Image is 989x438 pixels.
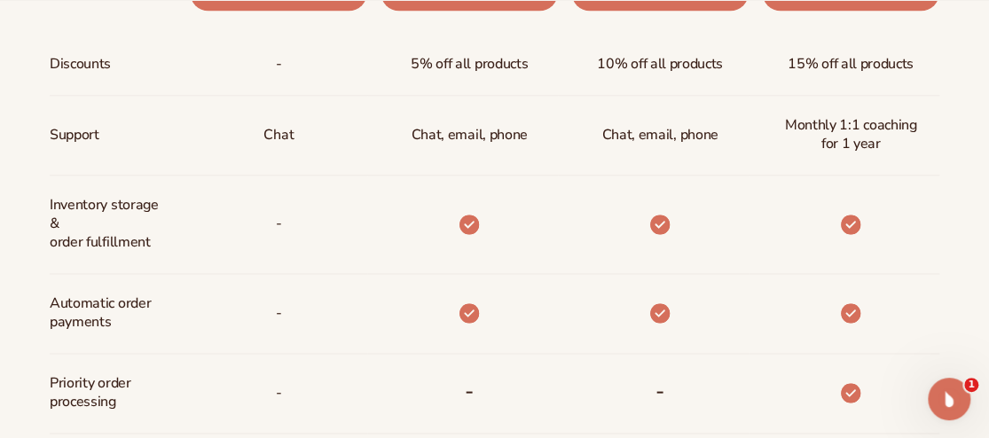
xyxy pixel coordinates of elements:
[928,378,970,420] iframe: Intercom live chat
[597,48,723,81] span: 10% off all products
[411,48,528,81] span: 5% off all products
[50,287,168,339] span: Automatic order payments
[788,48,914,81] span: 15% off all products
[276,207,282,240] p: -
[276,297,282,330] span: -
[776,109,925,160] span: Monthly 1:1 coaching for 1 year
[263,119,294,152] p: Chat
[50,367,168,418] span: Priority order processing
[655,377,664,405] b: -
[412,119,528,152] p: Chat, email, phone
[601,119,718,152] span: Chat, email, phone
[50,119,99,152] span: Support
[465,377,474,405] b: -
[276,48,282,81] span: -
[50,189,168,258] span: Inventory storage & order fulfillment
[276,377,282,410] span: -
[964,378,978,392] span: 1
[50,48,111,81] span: Discounts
